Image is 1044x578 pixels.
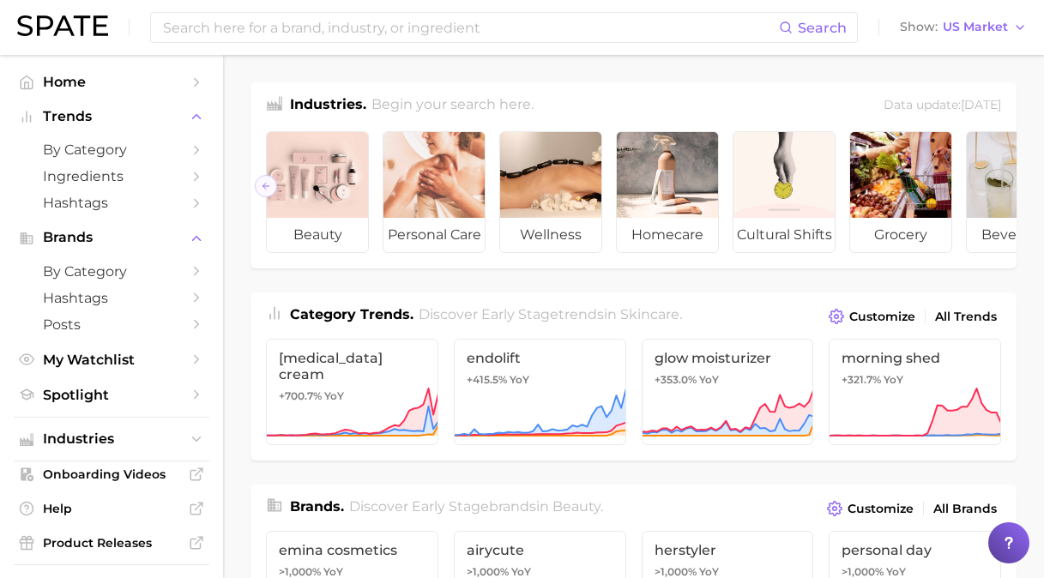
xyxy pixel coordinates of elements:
button: Brands [14,225,209,250]
h2: Begin your search here. [371,94,534,117]
a: [MEDICAL_DATA] cream+700.7% YoY [266,339,438,445]
button: Trends [14,104,209,129]
span: beauty [267,218,368,252]
span: YoY [510,373,529,387]
a: beauty [266,131,369,253]
span: +415.5% [467,373,507,386]
span: Discover Early Stage brands in . [349,498,603,515]
a: Product Releases [14,530,209,556]
span: grocery [850,218,951,252]
a: Posts [14,311,209,338]
span: emina cosmetics [279,542,425,558]
span: Brands [43,230,180,245]
a: homecare [616,131,719,253]
span: wellness [500,218,601,252]
span: All Brands [933,502,997,516]
span: Industries [43,431,180,447]
span: Spotlight [43,387,180,403]
span: Ingredients [43,168,180,184]
a: endolift+415.5% YoY [454,339,626,445]
span: Product Releases [43,535,180,551]
span: YoY [884,373,903,387]
span: personal care [383,218,485,252]
a: Help [14,496,209,521]
a: cultural shifts [733,131,836,253]
span: Onboarding Videos [43,467,180,482]
span: US Market [943,22,1008,32]
a: Spotlight [14,382,209,408]
span: by Category [43,141,180,158]
span: Brands . [290,498,344,515]
a: Hashtags [14,190,209,216]
button: Scroll Left [255,175,277,197]
span: morning shed [842,350,988,366]
a: My Watchlist [14,346,209,373]
span: beauty [552,498,600,515]
div: Data update: [DATE] [884,94,1001,117]
a: by Category [14,258,209,285]
span: +700.7% [279,389,322,402]
button: Customize [824,304,920,328]
a: glow moisturizer+353.0% YoY [642,339,814,445]
a: wellness [499,131,602,253]
span: endolift [467,350,613,366]
span: Discover Early Stage trends in . [419,306,682,322]
button: Industries [14,426,209,452]
span: Hashtags [43,290,180,306]
button: ShowUS Market [896,16,1031,39]
a: personal care [383,131,486,253]
span: Category Trends . [290,306,413,322]
a: Onboarding Videos [14,461,209,487]
a: morning shed+321.7% YoY [829,339,1001,445]
a: Home [14,69,209,95]
input: Search here for a brand, industry, or ingredient [161,13,779,42]
span: homecare [617,218,718,252]
span: >1,000% [467,565,509,578]
a: All Brands [929,497,1001,521]
span: Customize [849,310,915,324]
span: Show [900,22,938,32]
span: skincare [620,306,679,322]
span: Search [798,20,847,36]
span: glow moisturizer [655,350,801,366]
span: >1,000% [655,565,697,578]
span: YoY [699,373,719,387]
span: cultural shifts [733,218,835,252]
span: My Watchlist [43,352,180,368]
span: Hashtags [43,195,180,211]
span: >1,000% [279,565,321,578]
span: Customize [848,502,914,516]
span: [MEDICAL_DATA] cream [279,350,425,382]
a: Hashtags [14,285,209,311]
span: >1,000% [842,565,884,578]
span: Posts [43,316,180,333]
a: Ingredients [14,163,209,190]
img: SPATE [17,15,108,36]
button: Customize [823,497,918,521]
a: by Category [14,136,209,163]
span: Home [43,74,180,90]
span: Help [43,501,180,516]
a: All Trends [931,305,1001,328]
a: grocery [849,131,952,253]
span: herstyler [655,542,801,558]
span: YoY [324,389,344,403]
span: +353.0% [655,373,697,386]
span: All Trends [935,310,997,324]
span: +321.7% [842,373,881,386]
span: by Category [43,263,180,280]
span: Trends [43,109,180,124]
h1: Industries. [290,94,366,117]
span: personal day [842,542,988,558]
span: airycute [467,542,613,558]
